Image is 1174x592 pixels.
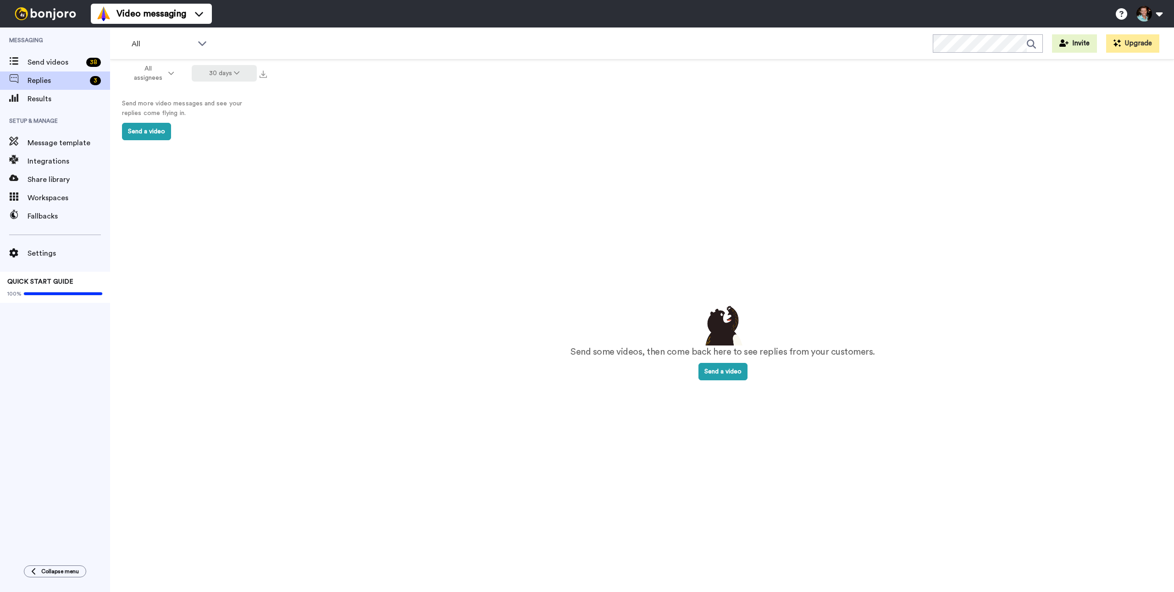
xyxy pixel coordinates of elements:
[698,363,748,380] button: Send a video
[28,248,110,259] span: Settings
[28,93,110,104] span: Results
[90,76,101,85] div: 3
[1052,34,1097,53] button: Invite
[28,57,83,68] span: Send videos
[96,6,111,21] img: vm-color.svg
[24,565,86,577] button: Collapse menu
[122,99,260,118] p: Send more video messages and see your replies come flying in.
[28,137,110,148] span: Message template
[129,64,166,82] span: All assignees
[28,211,110,222] span: Fallbacks
[116,7,186,20] span: Video messaging
[122,123,171,140] button: Send a video
[1106,34,1159,53] button: Upgrade
[257,66,270,80] button: Export all results that match these filters now.
[112,60,192,86] button: All assignees
[132,38,193,49] span: All
[11,7,80,20] img: bj-logo-header-white.svg
[260,71,267,78] img: export.svg
[192,65,257,82] button: 30 days
[41,568,79,575] span: Collapse menu
[7,279,73,285] span: QUICK START GUIDE
[7,290,22,297] span: 100%
[28,192,110,203] span: Workspaces
[28,174,110,185] span: Share library
[700,303,746,345] img: results-emptystates.png
[86,58,101,67] div: 38
[570,345,875,359] p: Send some videos, then come back here to see replies from your customers.
[28,75,86,86] span: Replies
[698,368,748,375] a: Send a video
[28,156,110,167] span: Integrations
